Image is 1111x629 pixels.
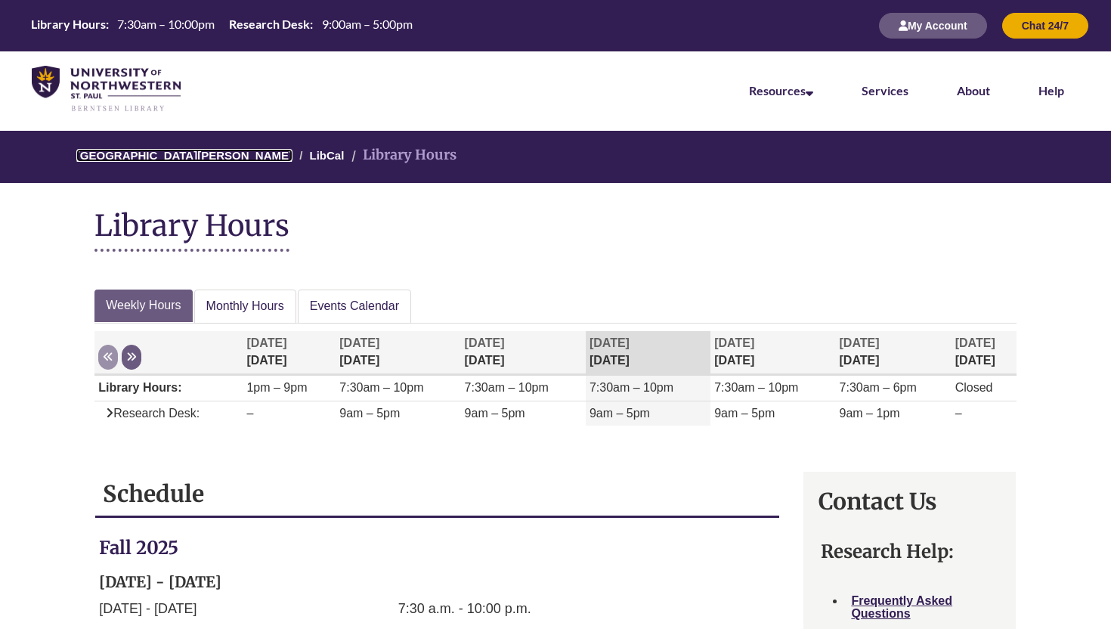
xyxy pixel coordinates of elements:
[32,66,181,113] img: UNWSP Library Logo
[76,149,292,162] a: [GEOGRAPHIC_DATA][PERSON_NAME]
[25,16,418,34] table: Hours Today
[94,290,1017,448] div: Week at a glance
[879,19,987,32] a: My Account
[952,331,1017,374] th: [DATE]
[348,144,456,166] li: Library Hours
[99,601,197,616] span: [DATE] - [DATE]
[94,375,243,401] td: Library Hours:
[398,601,531,616] span: 7:30 a.m. - 10:00 p.m.
[246,336,286,349] span: [DATE]
[194,290,296,324] a: Monthly Hours
[1002,13,1088,39] button: Chat 24/7
[122,345,141,370] button: Next week
[25,16,111,33] th: Library Hours:
[25,16,418,36] a: Hours Today
[117,17,215,31] span: 7:30am – 10:00pm
[94,131,1017,183] nav: Breadcrumb
[955,381,993,394] span: Closed
[714,336,754,349] span: [DATE]
[339,336,379,349] span: [DATE]
[819,487,1000,516] h1: Contact Us
[98,407,200,420] span: Research Desk:
[879,13,987,39] button: My Account
[246,407,253,420] span: –
[243,331,336,374] th: [DATE]
[322,17,413,31] span: 9:00am – 5:00pm
[94,209,289,252] h1: Library Hours
[955,407,962,420] span: –
[103,479,772,508] h1: Schedule
[1002,19,1088,32] a: Chat 24/7
[836,331,952,374] th: [DATE]
[862,83,908,98] a: Services
[590,407,650,420] span: 9am – 5pm
[840,381,917,394] span: 7:30am – 6pm
[957,83,990,98] a: About
[246,381,307,394] span: 1pm – 9pm
[98,345,118,370] button: Previous week
[840,336,880,349] span: [DATE]
[99,536,178,559] strong: Fall 2025
[710,331,835,374] th: [DATE]
[465,336,505,349] span: [DATE]
[465,381,549,394] span: 7:30am – 10pm
[590,381,673,394] span: 7:30am – 10pm
[99,572,221,591] strong: [DATE] - [DATE]
[714,381,798,394] span: 7:30am – 10pm
[336,331,460,374] th: [DATE]
[223,16,315,33] th: Research Desk:
[298,290,411,324] a: Events Calendar
[94,290,192,322] a: Weekly Hours
[586,331,710,374] th: [DATE]
[714,407,775,420] span: 9am – 5pm
[310,149,345,162] a: LibCal
[339,381,423,394] span: 7:30am – 10pm
[851,594,952,621] a: Frequently Asked Questions
[465,407,525,420] span: 9am – 5pm
[590,336,630,349] span: [DATE]
[339,407,400,420] span: 9am – 5pm
[840,407,900,420] span: 9am – 1pm
[1038,83,1064,98] a: Help
[749,83,813,98] a: Resources
[955,336,995,349] span: [DATE]
[461,331,586,374] th: [DATE]
[821,540,954,563] strong: Research Help:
